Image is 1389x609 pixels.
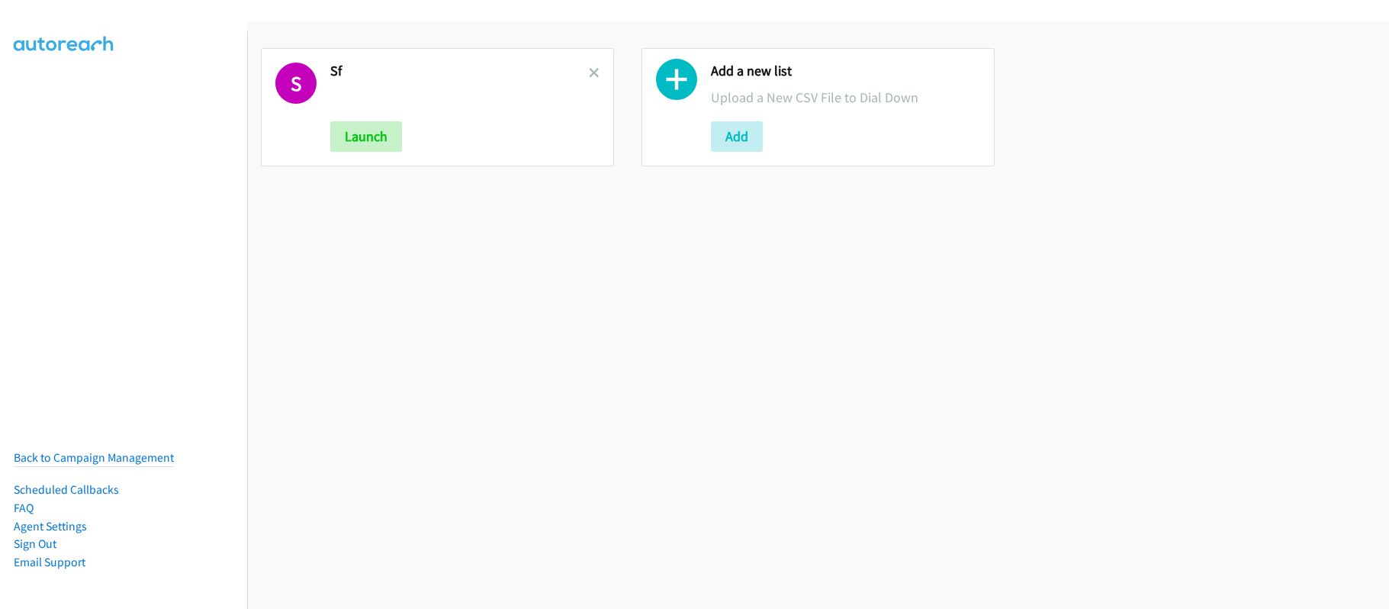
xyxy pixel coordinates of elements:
[14,519,87,533] a: Agent Settings
[14,450,174,465] a: Back to Campaign Management
[330,63,589,80] h2: Sf
[711,63,980,80] h2: Add a new list
[711,121,763,152] button: Add
[14,555,85,569] a: Email Support
[275,63,317,104] h1: S
[14,482,119,497] a: Scheduled Callbacks
[711,87,980,108] p: Upload a New CSV File to Dial Down
[330,121,402,152] button: Launch
[14,501,34,515] a: FAQ
[14,536,56,551] a: Sign Out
